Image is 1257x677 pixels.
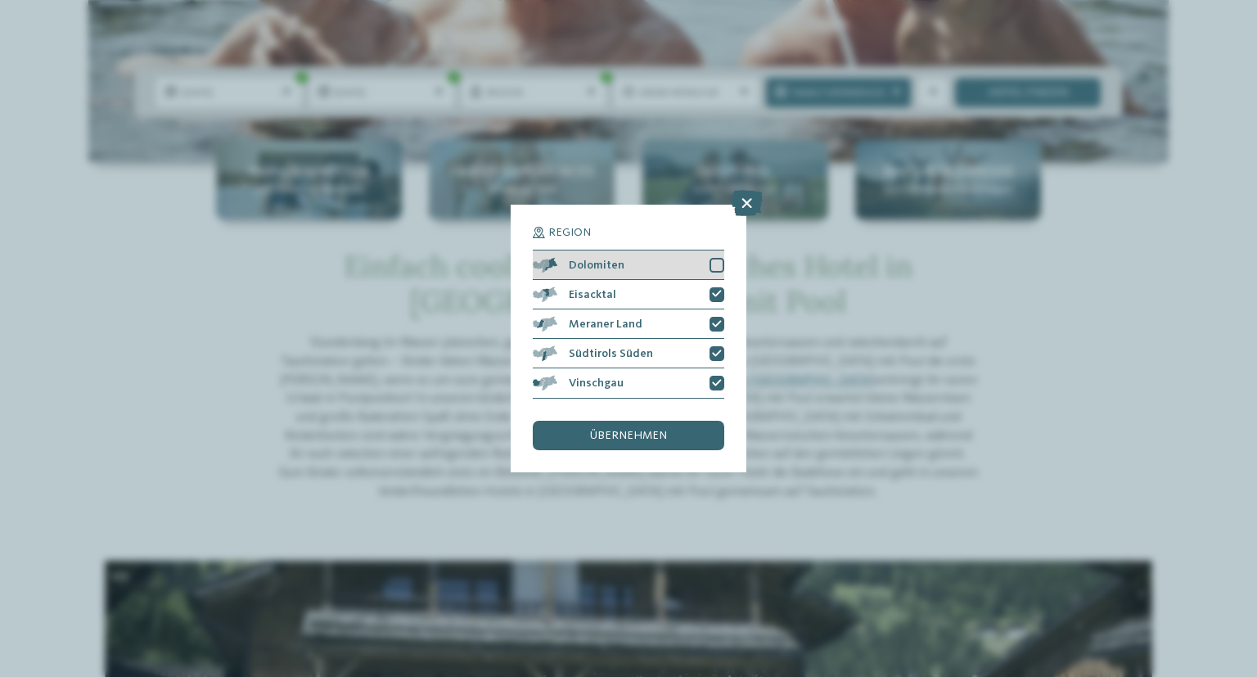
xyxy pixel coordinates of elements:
[569,289,616,300] span: Eisacktal
[569,318,642,330] span: Meraner Land
[569,260,624,271] span: Dolomiten
[548,227,591,238] span: Region
[590,430,667,441] span: übernehmen
[569,348,653,359] span: Südtirols Süden
[569,377,624,389] span: Vinschgau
